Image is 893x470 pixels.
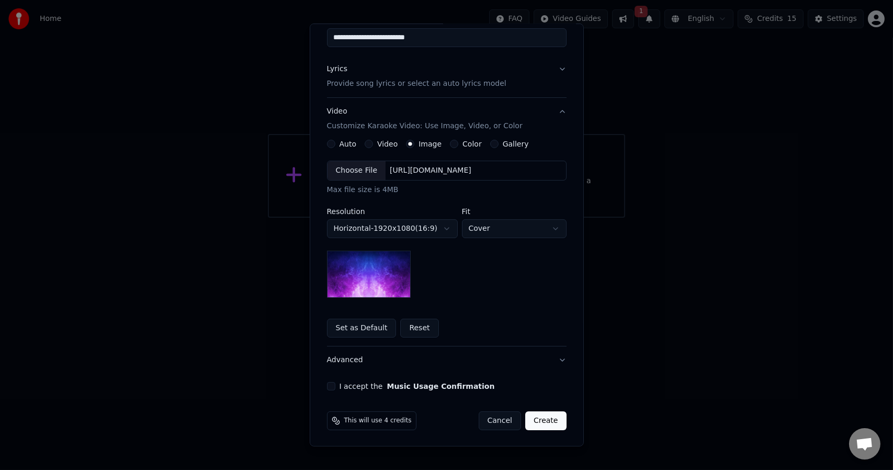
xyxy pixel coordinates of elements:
[503,140,529,148] label: Gallery
[419,140,442,148] label: Image
[327,346,567,374] button: Advanced
[327,140,567,346] div: VideoCustomize Karaoke Video: Use Image, Video, or Color
[525,411,567,430] button: Create
[327,79,506,89] p: Provide song lyrics or select an auto lyrics model
[327,98,567,140] button: VideoCustomize Karaoke Video: Use Image, Video, or Color
[327,17,567,24] label: Title
[327,319,397,338] button: Set as Default
[327,121,523,131] p: Customize Karaoke Video: Use Image, Video, or Color
[327,106,523,131] div: Video
[387,383,494,390] button: I accept the
[327,208,458,215] label: Resolution
[400,319,438,338] button: Reset
[462,208,567,215] label: Fit
[327,161,386,180] div: Choose File
[386,165,476,176] div: [URL][DOMAIN_NAME]
[327,55,567,97] button: LyricsProvide song lyrics or select an auto lyrics model
[327,185,567,195] div: Max file size is 4MB
[462,140,482,148] label: Color
[377,140,398,148] label: Video
[340,383,495,390] label: I accept the
[340,140,357,148] label: Auto
[479,411,521,430] button: Cancel
[344,417,412,425] span: This will use 4 credits
[327,64,347,74] div: Lyrics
